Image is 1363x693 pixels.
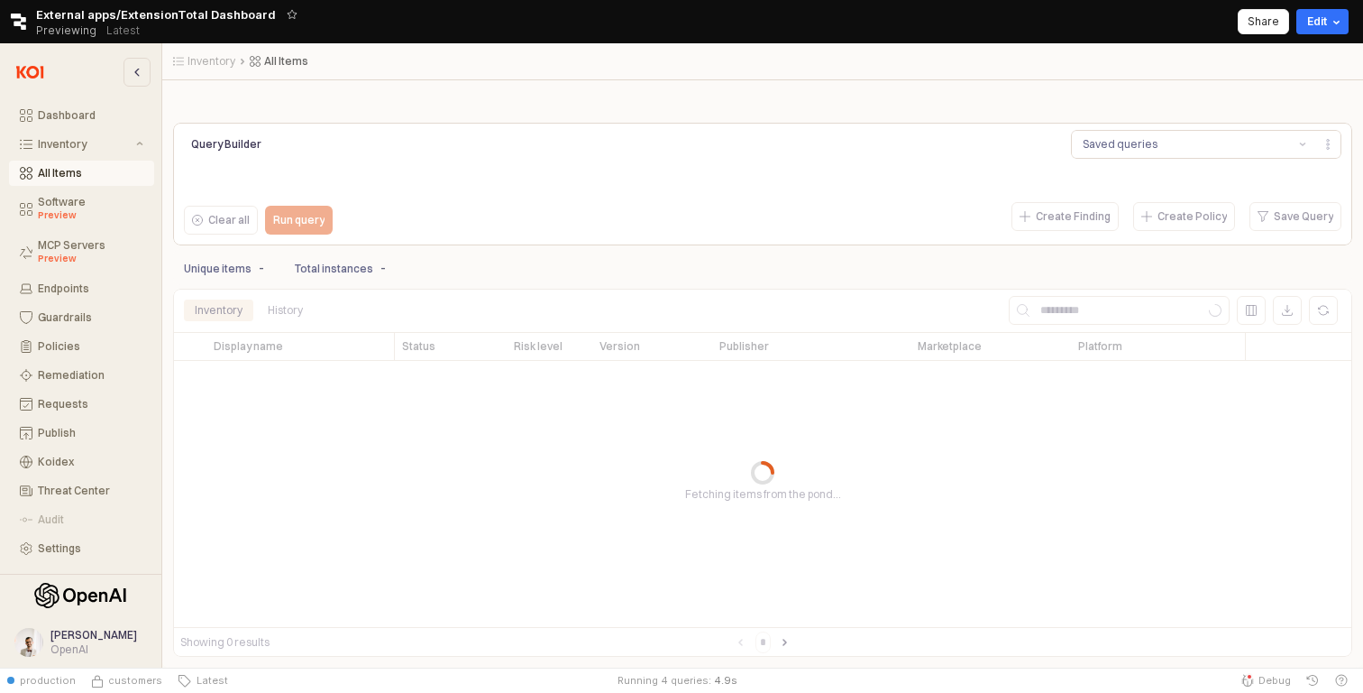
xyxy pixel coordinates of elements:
button: Releases and History [96,18,150,43]
button: Requests [9,392,154,417]
div: Threat Center [38,485,143,497]
div: Progress circle [751,461,774,485]
span: External apps/ExtensionTotal Dashboard [36,5,276,23]
button: Edit [1296,9,1349,34]
div: Publish [38,427,143,439]
p: Total instances [295,261,373,277]
button: Run query [265,206,333,235]
p: Create Finding [1036,209,1111,224]
p: Latest [106,23,140,38]
button: Endpoints [9,276,154,301]
button: Create Policy [1133,202,1235,231]
button: Settings [9,536,154,561]
button: Debug [1233,668,1298,693]
button: MCP Servers [9,233,154,273]
div: Preview [38,252,143,266]
p: Save Query [1274,209,1333,224]
div: Previewing Latest [36,18,150,43]
span: Latest [191,673,228,688]
main: App Frame [162,43,1363,668]
p: Share [1248,14,1279,29]
div: Guardrails [38,311,143,324]
div: Settings [38,542,143,555]
span: customers [108,673,162,688]
div: Software [38,196,143,223]
button: Inventory [9,132,154,157]
p: - [259,259,266,278]
iframe: QueryBuildingItay [184,166,1341,202]
button: Help [1327,668,1356,693]
button: Show suggestions [1292,131,1313,158]
button: Saved queries [1072,131,1292,158]
button: Audit [9,507,154,532]
p: - [380,259,388,278]
button: Share app [1238,9,1289,34]
div: Dashboard [38,109,143,122]
nav: Breadcrumbs [173,54,959,69]
p: Run query [273,213,325,227]
div: Requests [38,398,143,411]
div: Running 4 queries: [617,673,711,688]
button: Menu [1314,130,1341,159]
button: Publish [9,420,154,446]
button: Software [9,189,154,229]
span: Previewing [36,22,96,40]
button: Dashboard [9,103,154,128]
button: Create Finding [1011,202,1119,231]
p: Unique items [184,261,252,277]
div: Audit [38,513,143,526]
button: Threat Center [9,478,154,504]
div: OpenAI [50,642,137,657]
span: production [20,673,76,688]
button: All Items [9,161,154,186]
button: Clear all [184,206,258,235]
p: Query Builder [191,136,424,152]
div: Endpoints [38,282,143,295]
p: Clear all [208,213,250,227]
div: Inventory [38,138,133,151]
div: Preview [38,208,143,223]
button: Save Query [1249,202,1341,231]
span: Debug [1258,673,1291,688]
button: History [1298,668,1327,693]
div: Saved queries [1083,135,1157,153]
div: MCP Servers [38,239,143,266]
button: Policies [9,334,154,359]
button: Latest [169,668,235,693]
p: Create Policy [1157,209,1227,224]
span: [PERSON_NAME] [50,628,137,642]
button: Add app to favorites [283,5,301,23]
div: Policies [38,340,143,353]
div: All Items [38,167,143,180]
button: Guardrails [9,305,154,330]
button: Koidex [9,449,154,475]
button: Remediation [9,363,154,388]
div: Remediation [38,369,143,382]
div: Koidex [38,456,143,468]
span: 4.9 s [714,673,737,688]
button: Source Control [83,668,169,693]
